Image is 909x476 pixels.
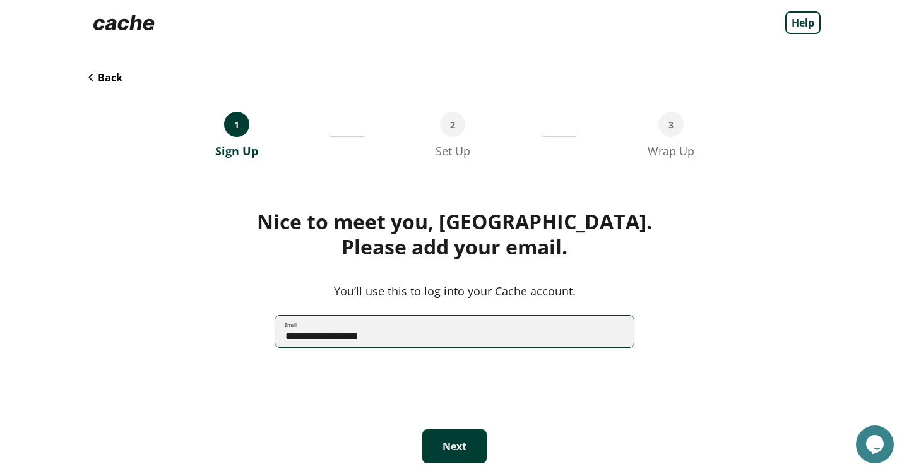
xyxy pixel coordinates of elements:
[224,112,249,137] div: 1
[440,112,465,137] div: 2
[422,429,487,463] button: Next
[215,143,258,158] div: Sign Up
[436,143,470,158] div: Set Up
[88,71,122,85] button: Back
[648,143,694,158] div: Wrap Up
[88,282,821,300] div: You’ll use this to log into your Cache account.
[88,209,821,259] div: Nice to meet you, [GEOGRAPHIC_DATA]. Please add your email.
[856,425,896,463] iframe: chat widget
[658,112,684,137] div: 3
[88,10,160,35] img: Logo
[785,11,821,34] a: Help
[285,321,297,329] label: Email
[88,74,93,81] img: Back Icon
[541,112,576,158] div: ___________________________________
[329,112,364,158] div: __________________________________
